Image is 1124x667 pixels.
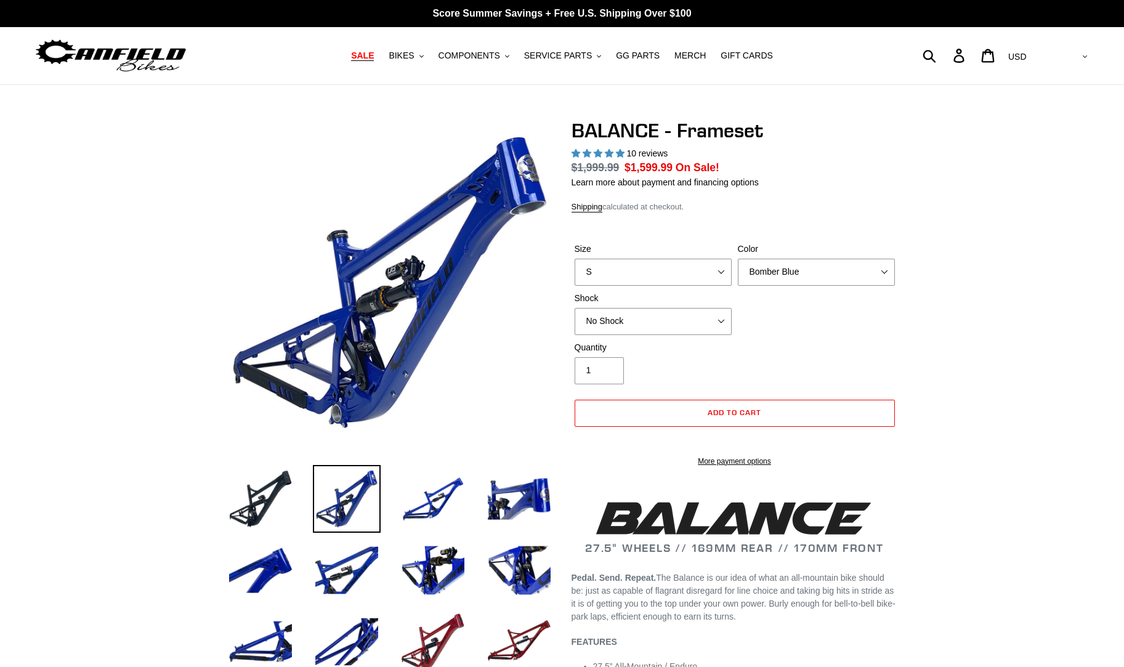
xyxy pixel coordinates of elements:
span: 5.00 stars [572,148,627,158]
img: Load image into Gallery viewer, BALANCE - Frameset [227,536,294,604]
span: BIKES [389,51,414,61]
button: COMPONENTS [432,47,516,64]
label: Quantity [575,341,732,354]
span: SALE [351,51,374,61]
label: Size [575,243,732,256]
h1: BALANCE - Frameset [572,119,898,142]
button: Add to cart [575,400,895,427]
span: On Sale! [676,160,719,176]
button: SERVICE PARTS [518,47,607,64]
a: Shipping [572,202,603,212]
a: SALE [345,47,380,64]
img: Load image into Gallery viewer, BALANCE - Frameset [227,465,294,533]
img: Load image into Gallery viewer, BALANCE - Frameset [399,465,467,533]
p: The Balance is our idea of what an all-mountain bike should be: just as capable of flagrant disre... [572,572,898,623]
span: COMPONENTS [439,51,500,61]
a: MERCH [668,47,712,64]
span: Add to cart [708,408,761,417]
input: Search [929,42,961,69]
img: Load image into Gallery viewer, BALANCE - Frameset [399,536,467,604]
b: FEATURES [572,637,617,647]
a: Learn more about payment and financing options [572,177,759,187]
span: GG PARTS [616,51,660,61]
span: $1,599.99 [625,161,673,174]
label: Shock [575,292,732,305]
img: Load image into Gallery viewer, BALANCE - Frameset [313,465,381,533]
img: Canfield Bikes [34,36,188,75]
div: calculated at checkout. [572,201,898,213]
img: Load image into Gallery viewer, BALANCE - Frameset [485,465,553,533]
span: 10 reviews [626,148,668,158]
span: GIFT CARDS [721,51,773,61]
s: $1,999.99 [572,161,620,174]
img: Load image into Gallery viewer, BALANCE - Frameset [313,536,381,604]
b: Pedal. Send. Repeat. [572,573,657,583]
a: GG PARTS [610,47,666,64]
label: Color [738,243,895,256]
a: More payment options [575,456,895,467]
button: BIKES [382,47,429,64]
h2: 27.5" WHEELS // 169MM REAR // 170MM FRONT [572,498,898,555]
a: GIFT CARDS [714,47,779,64]
span: MERCH [674,51,706,61]
img: Load image into Gallery viewer, BALANCE - Frameset [485,536,553,604]
span: SERVICE PARTS [524,51,592,61]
